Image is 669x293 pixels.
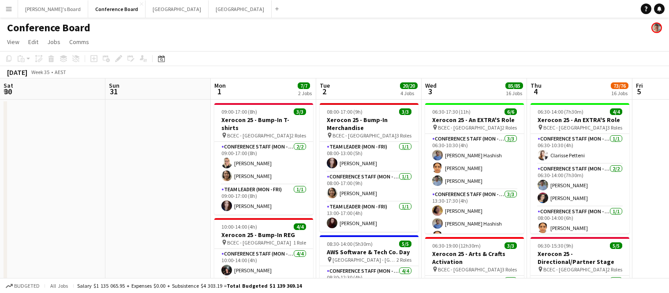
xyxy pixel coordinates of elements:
[29,69,51,75] span: Week 35
[320,116,419,132] h3: Xerocon 25 - Bump-In Merchandise
[209,0,272,18] button: [GEOGRAPHIC_DATA]
[4,36,23,48] a: View
[327,241,373,247] span: 08:30-14:00 (5h30m)
[320,142,419,172] app-card-role: Team Leader (Mon - Fri)1/108:00-13:00 (5h)[PERSON_NAME]
[221,223,257,230] span: 10:00-14:00 (4h)
[214,142,313,185] app-card-role: Conference Staff (Mon - Fri)2/209:00-17:00 (8h)[PERSON_NAME][PERSON_NAME]
[214,231,313,239] h3: Xerocon 25 - Bump-In REG
[538,242,573,249] span: 06:30-15:30 (9h)
[320,248,419,256] h3: AWS Software & Tech Co. Day
[221,108,257,115] span: 09:00-17:00 (8h)
[538,108,583,115] span: 06:30-14:00 (7h30m)
[424,86,437,96] span: 3
[146,0,209,18] button: [GEOGRAPHIC_DATA]
[636,82,643,89] span: Fri
[611,90,628,96] div: 16 Jobs
[214,116,313,132] h3: Xerocon 25 - Bump-In T-shirts
[396,132,411,139] span: 3 Roles
[425,116,524,124] h3: Xerocon 25 - An EXTRA'S Role
[320,103,419,232] app-job-card: 08:00-17:00 (9h)3/3Xerocon 25 - Bump-In Merchandise BCEC - [GEOGRAPHIC_DATA]3 RolesTeam Leader (M...
[109,82,120,89] span: Sun
[227,132,291,139] span: BCEC - [GEOGRAPHIC_DATA]
[399,241,411,247] span: 5/5
[4,281,41,291] button: Budgeted
[293,239,306,246] span: 1 Role
[531,164,629,207] app-card-role: Conference Staff (Mon - Fri)2/206:30-14:00 (7h30m)[PERSON_NAME][PERSON_NAME]
[327,108,363,115] span: 08:00-17:00 (9h)
[77,282,302,289] div: Salary $1 135 065.95 + Expenses $0.00 + Subsistence $4 303.19 =
[55,69,66,75] div: AEST
[320,202,419,232] app-card-role: Team Leader (Mon - Fri)1/113:00-17:00 (4h)[PERSON_NAME]
[227,282,302,289] span: Total Budgeted $1 139 369.14
[543,124,607,131] span: BCEC - [GEOGRAPHIC_DATA]
[425,250,524,266] h3: Xerocon 25 - Arts & Crafts Activation
[543,266,607,273] span: BCEC - [GEOGRAPHIC_DATA]
[18,0,88,18] button: [PERSON_NAME]'s Board
[28,38,38,46] span: Edit
[432,108,471,115] span: 06:30-17:30 (11h)
[320,172,419,202] app-card-role: Conference Staff (Mon - Fri)1/108:00-17:00 (9h)[PERSON_NAME]
[529,86,542,96] span: 4
[505,108,517,115] span: 6/6
[425,134,524,189] app-card-role: Conference Staff (Mon - Fri)3/306:30-10:30 (4h)[PERSON_NAME] Hashish[PERSON_NAME][PERSON_NAME]
[635,86,643,96] span: 5
[14,283,40,289] span: Budgeted
[396,256,411,263] span: 2 Roles
[69,38,89,46] span: Comms
[7,68,27,77] div: [DATE]
[214,103,313,215] app-job-card: 09:00-17:00 (8h)3/3Xerocon 25 - Bump-In T-shirts BCEC - [GEOGRAPHIC_DATA]2 RolesConference Staff ...
[531,116,629,124] h3: Xerocon 25 - An EXTRA'S Role
[531,134,629,164] app-card-role: Conference Staff (Mon - Fri)1/106:30-10:30 (4h)Clarisse Petteni
[506,90,523,96] div: 16 Jobs
[531,207,629,237] app-card-role: Conference Staff (Mon - Fri)1/108:00-14:00 (6h)[PERSON_NAME]
[502,124,517,131] span: 2 Roles
[291,132,306,139] span: 2 Roles
[505,242,517,249] span: 3/3
[400,90,417,96] div: 4 Jobs
[213,86,226,96] span: 1
[2,86,13,96] span: 30
[294,223,306,230] span: 4/4
[607,124,622,131] span: 3 Roles
[505,82,523,89] span: 85/85
[531,250,629,266] h3: Xerocon 25 - Directional/Partner Stage
[425,189,524,245] app-card-role: Conference Staff (Mon - Fri)3/313:30-17:30 (4h)[PERSON_NAME][PERSON_NAME] Hashish[PERSON_NAME]
[294,108,306,115] span: 3/3
[4,82,13,89] span: Sat
[531,103,629,234] app-job-card: 06:30-14:00 (7h30m)4/4Xerocon 25 - An EXTRA'S Role BCEC - [GEOGRAPHIC_DATA]3 RolesConference Staf...
[7,21,90,34] h1: Conference Board
[400,82,418,89] span: 20/20
[611,82,628,89] span: 73/76
[320,82,330,89] span: Tue
[651,22,662,33] app-user-avatar: Victoria Hunt
[298,82,310,89] span: 7/7
[49,282,70,289] span: All jobs
[399,108,411,115] span: 3/3
[44,36,64,48] a: Jobs
[333,256,396,263] span: [GEOGRAPHIC_DATA] - [GEOGRAPHIC_DATA]
[88,0,146,18] button: Conference Board
[610,108,622,115] span: 4/4
[531,82,542,89] span: Thu
[214,185,313,215] app-card-role: Team Leader (Mon - Fri)1/109:00-17:00 (8h)[PERSON_NAME]
[607,266,622,273] span: 2 Roles
[502,266,517,273] span: 3 Roles
[298,90,312,96] div: 2 Jobs
[432,242,481,249] span: 06:30-19:00 (12h30m)
[25,36,42,48] a: Edit
[47,38,60,46] span: Jobs
[610,242,622,249] span: 5/5
[7,38,19,46] span: View
[438,124,502,131] span: BCEC - [GEOGRAPHIC_DATA]
[425,82,437,89] span: Wed
[425,103,524,234] app-job-card: 06:30-17:30 (11h)6/6Xerocon 25 - An EXTRA'S Role BCEC - [GEOGRAPHIC_DATA]2 RolesConference Staff ...
[318,86,330,96] span: 2
[227,239,291,246] span: BCEC - [GEOGRAPHIC_DATA]
[333,132,396,139] span: BCEC - [GEOGRAPHIC_DATA]
[214,82,226,89] span: Mon
[108,86,120,96] span: 31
